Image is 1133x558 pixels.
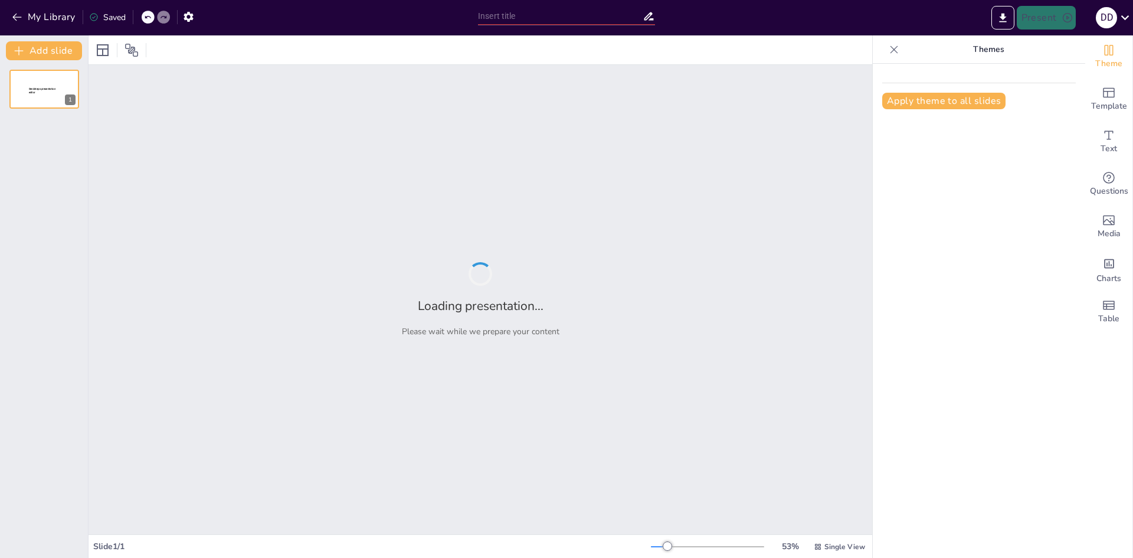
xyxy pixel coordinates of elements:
span: Template [1091,100,1127,113]
div: Change the overall theme [1085,35,1132,78]
p: Please wait while we prepare your content [402,326,559,337]
div: Saved [89,12,126,23]
span: Table [1098,312,1119,325]
span: Text [1101,142,1117,155]
div: 1 [65,94,76,105]
button: Apply theme to all slides [882,93,1006,109]
div: 53 % [776,541,804,552]
span: Media [1098,227,1121,240]
span: Single View [824,542,865,552]
input: Insert title [478,8,643,25]
span: Sendsteps presentation editor [29,87,55,94]
div: Add text boxes [1085,120,1132,163]
div: Add charts and graphs [1085,248,1132,291]
div: Layout [93,41,112,60]
div: Add images, graphics, shapes or video [1085,205,1132,248]
div: 1 [9,70,79,109]
span: Questions [1090,185,1128,198]
button: Export to PowerPoint [991,6,1014,30]
div: Add ready made slides [1085,78,1132,120]
div: Add a table [1085,291,1132,333]
h2: Loading presentation... [418,298,543,314]
span: Charts [1096,272,1121,285]
div: D D [1096,7,1117,28]
button: Add slide [6,41,82,60]
span: Position [125,43,139,57]
div: Get real-time input from your audience [1085,163,1132,205]
button: D D [1096,6,1117,30]
span: Theme [1095,57,1122,70]
button: Present [1017,6,1076,30]
div: Slide 1 / 1 [93,541,651,552]
p: Themes [903,35,1073,64]
button: My Library [9,8,80,27]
